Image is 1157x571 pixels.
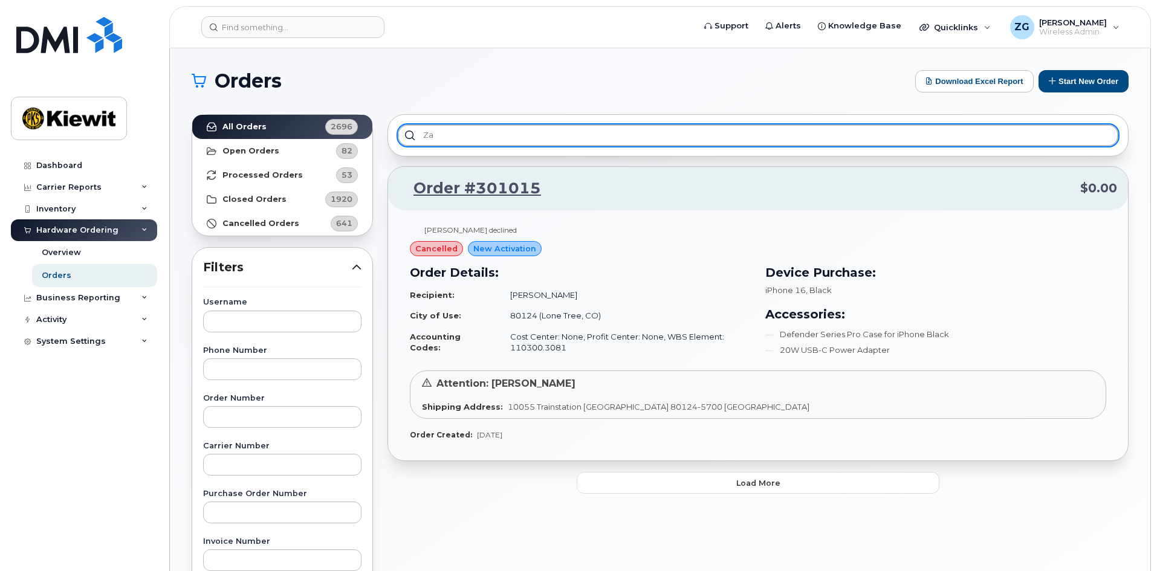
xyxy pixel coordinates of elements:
span: Filters [203,259,352,276]
span: $0.00 [1080,179,1117,197]
button: Download Excel Report [915,70,1034,92]
strong: Processed Orders [222,170,303,180]
span: New Activation [473,243,536,254]
td: [PERSON_NAME] [499,285,751,306]
label: Invoice Number [203,538,361,546]
label: Carrier Number [203,442,361,450]
strong: Recipient: [410,290,455,300]
span: Attention: [PERSON_NAME] [436,378,575,389]
a: Cancelled Orders641 [192,211,372,236]
strong: Accounting Codes: [410,332,461,353]
span: [DATE] [477,430,502,439]
label: Username [203,298,361,306]
strong: Shipping Address: [422,402,503,411]
a: All Orders2696 [192,115,372,139]
span: Orders [215,72,282,90]
td: 80124 (Lone Tree, CO) [499,305,751,326]
strong: Order Created: [410,430,472,439]
iframe: Messenger Launcher [1104,518,1148,562]
span: 82 [342,145,352,156]
strong: Open Orders [222,146,279,156]
span: Load more [736,477,780,489]
strong: City of Use: [410,311,461,320]
li: 20W USB-C Power Adapter [765,344,1106,356]
a: Processed Orders53 [192,163,372,187]
a: Closed Orders1920 [192,187,372,211]
span: 10055 Trainstation [GEOGRAPHIC_DATA] 80124-5700 [GEOGRAPHIC_DATA] [508,402,809,411]
strong: Cancelled Orders [222,219,299,228]
h3: Device Purchase: [765,263,1106,282]
span: , Black [806,285,832,295]
button: Start New Order [1039,70,1129,92]
h3: Order Details: [410,263,751,282]
strong: All Orders [222,122,267,132]
label: Order Number [203,395,361,402]
td: Cost Center: None, Profit Center: None, WBS Element: 110300.3081 [499,326,751,358]
span: 53 [342,169,352,181]
strong: Closed Orders [222,195,287,204]
button: Load more [577,472,939,494]
li: Defender Series Pro Case for iPhone Black [765,329,1106,340]
span: cancelled [415,243,458,254]
span: 1920 [331,193,352,205]
span: 641 [336,218,352,229]
h3: Accessories: [765,305,1106,323]
a: Order #301015 [399,178,541,199]
a: Open Orders82 [192,139,372,163]
span: 2696 [331,121,352,132]
span: iPhone 16 [765,285,806,295]
label: Phone Number [203,347,361,355]
input: Search in orders [398,124,1118,146]
div: [PERSON_NAME] declined [424,225,517,235]
label: Purchase Order Number [203,490,361,498]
